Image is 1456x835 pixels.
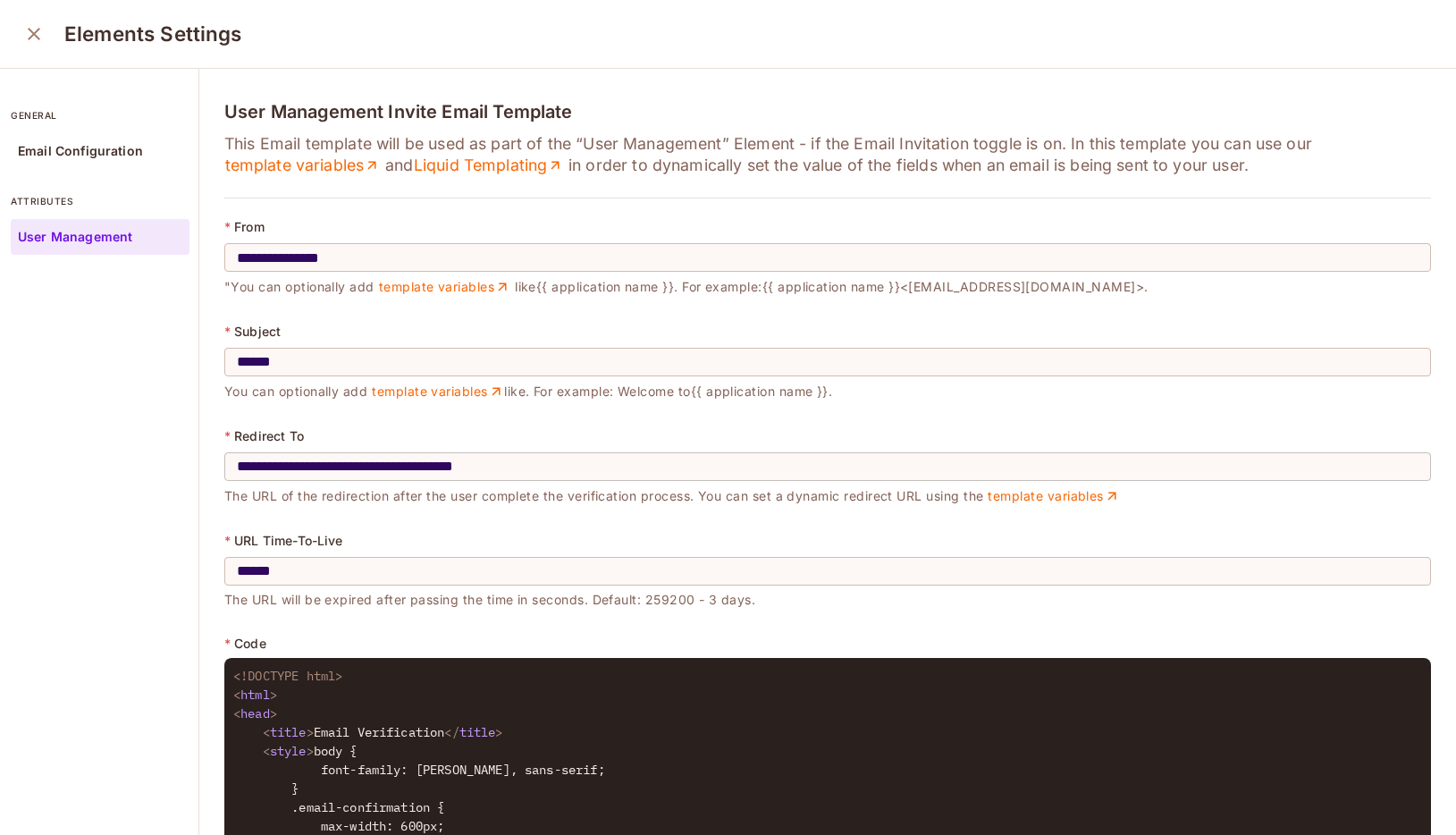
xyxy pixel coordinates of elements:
a: template variables [224,155,381,176]
a: template variables [372,384,504,400]
p: attributes [11,194,189,208]
p: general [11,108,189,122]
p: From [234,220,265,234]
p: Redirect To [234,429,304,443]
p: User Management [18,230,132,244]
a: template variables [378,279,510,295]
p: Email Configuration [18,144,143,158]
p: This Email template will be used as part of the “User Management” Element - if the Email Invitati... [224,133,1431,176]
button: close [16,16,52,52]
span: "You can optionally add like {{ application name }} . For example: {{ application name }} <[EMAIL... [224,279,1149,294]
h4: User Management Invite Email Template [224,101,1431,122]
p: The URL will be expired after passing the time in seconds. Default: 259200 - 3 days. [224,586,1431,607]
a: Liquid Templating [413,155,564,176]
h3: Elements Settings [64,21,242,46]
span: The URL of the redirection after the user complete the verification process. You can set a dynami... [224,488,1120,503]
p: Code [234,637,266,651]
p: Subject [234,325,281,339]
span: You can optionally add like. For example: Welcome to {{ application name }} . [224,384,832,399]
a: template variables [988,488,1120,504]
p: URL Time-To-Live [234,534,342,548]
